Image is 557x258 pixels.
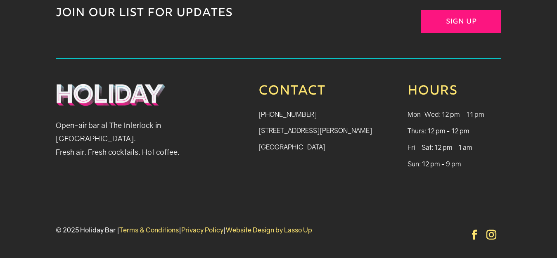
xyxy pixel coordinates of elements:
[56,83,166,106] img: Holiday
[465,225,484,245] a: Follow on Facebook
[408,109,500,126] p: Mon-Wed: 12 pm – 11 pm
[481,225,501,245] a: Follow on Instagram
[56,118,234,159] p: Open-air bar at The Interlock in [GEOGRAPHIC_DATA]. Fresh air. Fresh cocktails. Hot coffee.
[408,159,500,169] p: Sun: 12 pm - 9 pm
[258,143,325,151] a: [GEOGRAPHIC_DATA]
[56,6,384,21] p: JOIN OUR LIST FOR UPDATES
[258,126,372,135] a: [STREET_ADDRESS][PERSON_NAME]
[408,142,500,159] p: Fri - Sat: 12 pm - 1 am
[56,101,166,107] a: Holiday
[119,226,179,234] a: Terms & Conditions
[408,83,500,103] h3: Hours
[258,83,383,103] h3: Contact
[258,110,317,118] a: [PHONE_NUMBER]
[56,225,384,235] div: © 2025 Holiday Bar | | |
[226,226,312,234] a: Website Design by Lasso Up
[421,10,501,33] a: Sign Up
[181,226,223,234] a: Privacy Policy
[408,126,500,142] p: Thurs: 12 pm - 12 pm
